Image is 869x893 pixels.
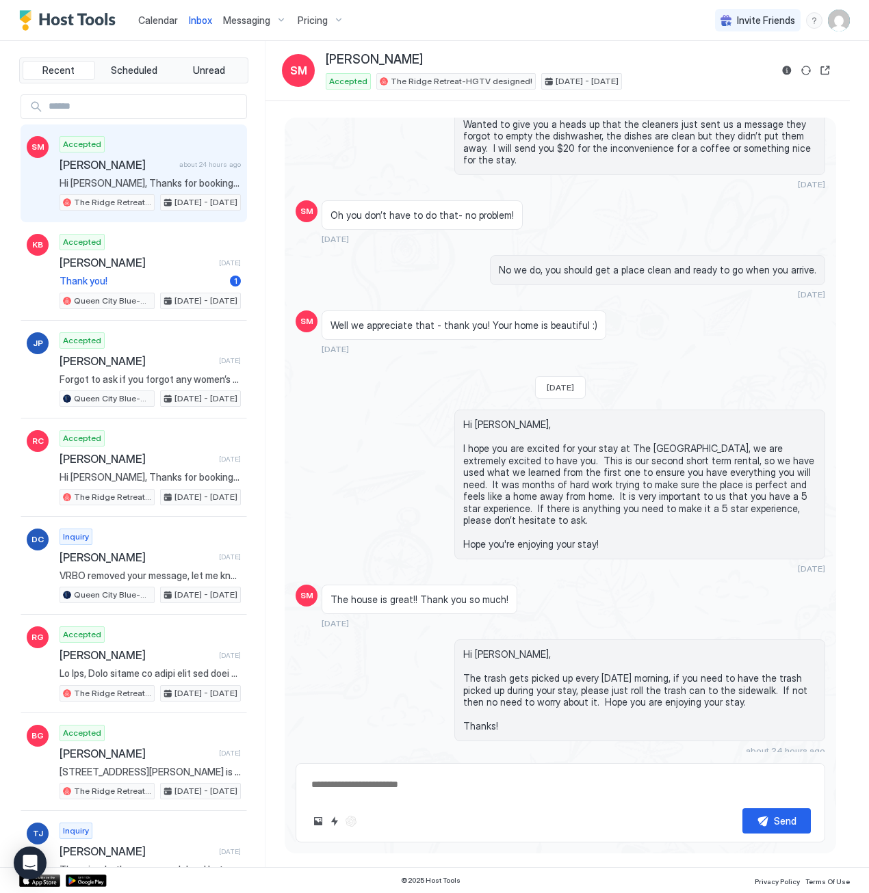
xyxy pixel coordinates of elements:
[401,876,461,885] span: © 2025 Host Tools
[23,61,95,80] button: Recent
[174,589,237,601] span: [DATE] - [DATE]
[74,295,151,307] span: Queen City Blue-Historic Charmer
[63,531,89,543] span: Inquiry
[98,61,170,80] button: Scheduled
[219,552,241,561] span: [DATE]
[779,62,795,79] button: Reservation information
[31,631,44,643] span: RG
[174,491,237,503] span: [DATE] - [DATE]
[391,75,532,88] span: The Ridge Retreat-HGTV designed!
[174,295,237,307] span: [DATE] - [DATE]
[798,62,814,79] button: Sync reservation
[60,766,241,778] span: [STREET_ADDRESS][PERSON_NAME] is more than just a stylish short-term rental—it’s a piece of Cinci...
[60,747,213,760] span: [PERSON_NAME]
[19,875,60,887] a: App Store
[66,875,107,887] a: Google Play Store
[32,435,44,447] span: RC
[31,730,44,742] span: BG
[174,687,237,699] span: [DATE] - [DATE]
[60,177,241,189] span: Hi [PERSON_NAME], Thanks for booking The Ridge Retreat. I'll send you more details including chec...
[60,373,241,386] span: Forgot to ask if you forgot any women’s shoes last time you stayed. The cleaners just found some ...
[798,289,825,299] span: [DATE]
[737,14,795,27] span: Invite Friends
[326,52,423,68] span: [PERSON_NAME]
[189,13,212,27] a: Inbox
[463,648,816,732] span: Hi [PERSON_NAME], The trash gets picked up every [DATE] morning, if you need to have the trash pi...
[74,196,151,209] span: The Ridge Retreat-HGTV designed!
[174,785,237,797] span: [DATE] - [DATE]
[60,864,241,876] span: There is a bathroom on each level but none are en-suite
[463,418,816,550] span: Hi [PERSON_NAME], I hope you are excited for your stay at The [GEOGRAPHIC_DATA], we are extremely...
[805,877,850,885] span: Terms Of Use
[63,236,101,248] span: Accepted
[547,382,574,392] span: [DATE]
[326,813,343,829] button: Quick reply
[31,141,44,153] span: SM
[60,844,213,858] span: [PERSON_NAME]
[42,64,75,77] span: Recent
[298,14,328,27] span: Pricing
[60,256,213,269] span: [PERSON_NAME]
[798,563,825,574] span: [DATE]
[300,315,313,328] span: SM
[806,12,822,29] div: menu
[223,14,270,27] span: Messaging
[330,209,514,222] span: Oh you don’t have to do that- no problem!
[774,814,796,828] div: Send
[234,276,237,286] span: 1
[60,550,213,564] span: [PERSON_NAME]
[63,138,101,150] span: Accepted
[74,491,151,503] span: The Ridge Retreat-HGTV designed!
[74,392,151,405] span: Queen City Blue-Historic Charmer
[19,57,248,83] div: tab-group
[219,651,241,660] span: [DATE]
[60,158,174,172] span: [PERSON_NAME]
[322,618,349,628] span: [DATE]
[755,873,800,888] a: Privacy Policy
[322,234,349,244] span: [DATE]
[556,75,619,88] span: [DATE] - [DATE]
[43,95,246,118] input: Input Field
[300,205,313,217] span: SM
[322,344,349,354] span: [DATE]
[63,727,101,739] span: Accepted
[33,827,43,840] span: TJ
[805,873,850,888] a: Terms Of Use
[219,847,241,856] span: [DATE]
[63,334,101,347] span: Accepted
[330,594,508,606] span: The house is great!! Thank you so much!
[60,570,241,582] span: VRBO removed your message, let me know if you are interested.
[193,64,225,77] span: Unread
[138,13,178,27] a: Calendar
[63,432,101,444] span: Accepted
[74,687,151,699] span: The Ridge Retreat-HGTV designed!
[63,825,89,837] span: Inquiry
[19,10,122,31] a: Host Tools Logo
[138,14,178,26] span: Calendar
[60,452,213,466] span: [PERSON_NAME]
[174,196,237,209] span: [DATE] - [DATE]
[798,179,825,189] span: [DATE]
[746,745,825,756] span: about 24 hours ago
[60,648,213,662] span: [PERSON_NAME]
[60,354,213,368] span: [PERSON_NAME]
[499,264,816,276] span: No we do, you should get a place clean and ready to go when you arrive.
[189,14,212,26] span: Inbox
[219,749,241,758] span: [DATE]
[330,319,597,332] span: Well we appreciate that - thank you! Your home is beautiful :)
[755,877,800,885] span: Privacy Policy
[179,160,241,169] span: about 24 hours ago
[290,62,307,79] span: SM
[329,75,367,88] span: Accepted
[32,239,43,251] span: KB
[111,64,157,77] span: Scheduled
[174,392,237,405] span: [DATE] - [DATE]
[14,847,47,879] div: Open Intercom Messenger
[63,628,101,641] span: Accepted
[60,275,224,287] span: Thank you!
[172,61,245,80] button: Unread
[219,455,241,464] span: [DATE]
